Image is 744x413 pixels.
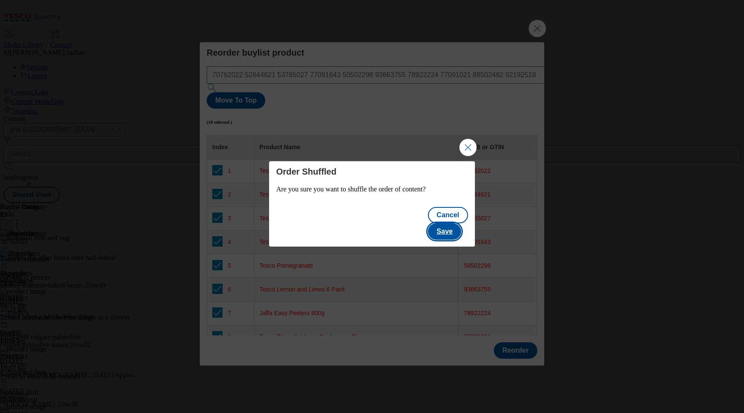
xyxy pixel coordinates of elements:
[459,139,477,156] button: Close Modal
[428,223,461,240] button: Save
[269,161,474,247] div: Modal
[276,166,468,177] h4: Order Shuffled
[276,185,468,193] p: Are you sure you want to shuffle the order of content?
[428,207,468,223] button: Cancel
